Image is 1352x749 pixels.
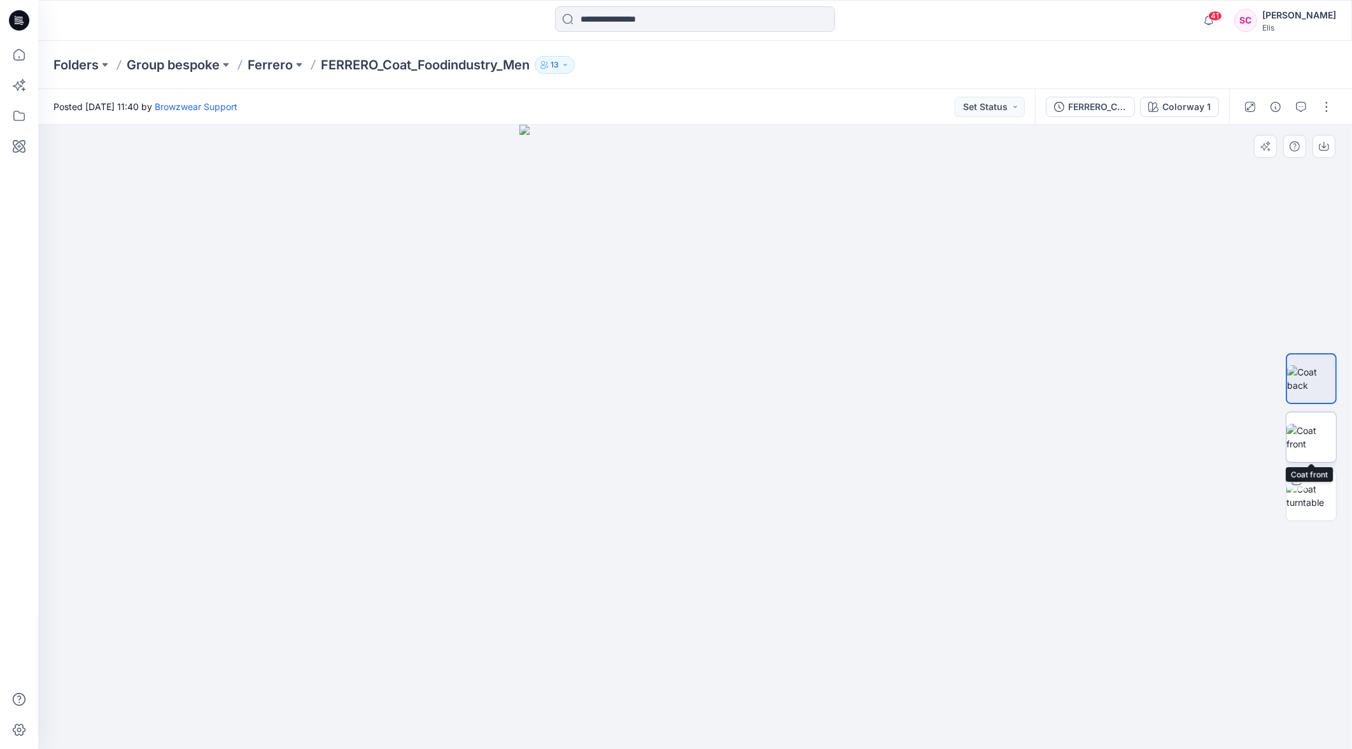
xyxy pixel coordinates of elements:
[1265,97,1286,117] button: Details
[1234,9,1257,32] div: SC
[1262,8,1336,23] div: [PERSON_NAME]
[519,125,871,749] img: eyJhbGciOiJIUzI1NiIsImtpZCI6IjAiLCJzbHQiOiJzZXMiLCJ0eXAiOiJKV1QifQ.eyJkYXRhIjp7InR5cGUiOiJzdG9yYW...
[535,56,575,74] button: 13
[248,56,293,74] a: Ferrero
[1286,482,1336,509] img: Coat turntable
[1046,97,1135,117] button: FERRERO_Coat_Foodindustry_Men (1)
[1068,100,1127,114] div: FERRERO_Coat_Foodindustry_Men (1)
[551,58,559,72] p: 13
[53,56,99,74] a: Folders
[1286,424,1336,451] img: Coat front
[1262,23,1336,32] div: Elis
[53,100,237,113] span: Posted [DATE] 11:40 by
[1162,100,1211,114] div: Colorway 1
[155,101,237,112] a: Browzwear Support
[1140,97,1219,117] button: Colorway 1
[321,56,530,74] p: FERRERO_Coat_Foodindustry_Men
[1208,11,1222,21] span: 41
[1287,365,1335,392] img: Coat back
[127,56,220,74] a: Group bespoke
